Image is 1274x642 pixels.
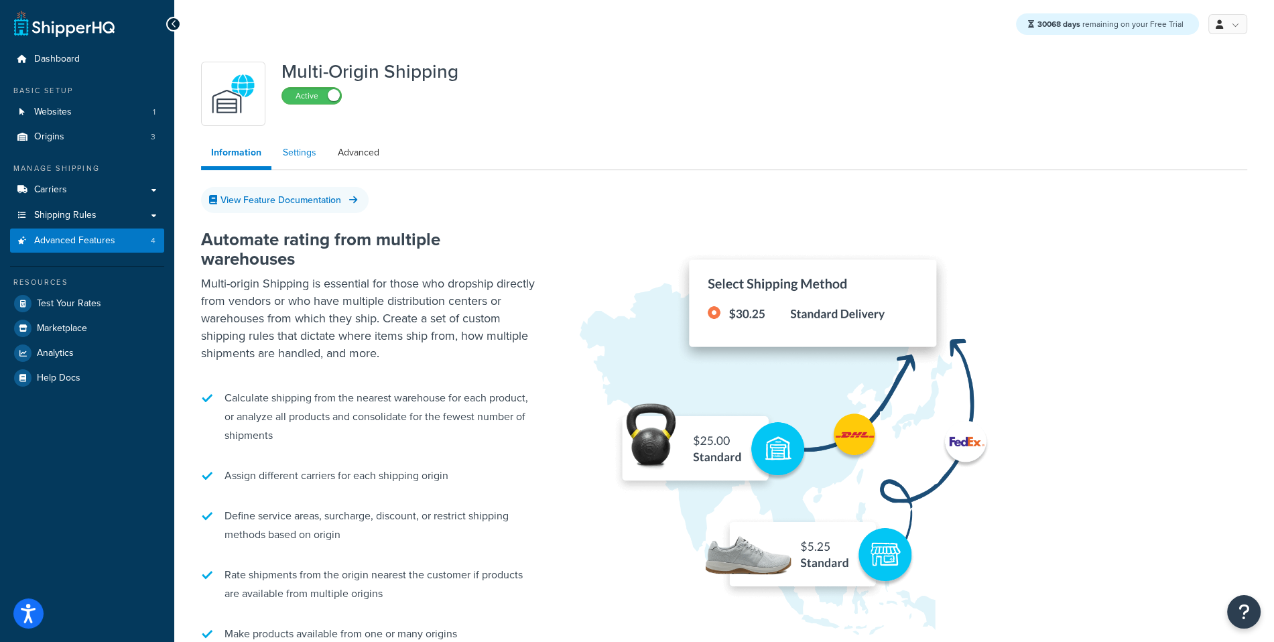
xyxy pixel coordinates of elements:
[1227,595,1261,629] button: Open Resource Center
[10,163,164,174] div: Manage Shipping
[10,292,164,316] a: Test Your Rates
[273,139,326,166] a: Settings
[281,62,458,82] h1: Multi-Origin Shipping
[201,275,536,362] p: Multi-origin Shipping is essential for those who dropship directly from vendors or who have multi...
[10,47,164,72] a: Dashboard
[34,235,115,247] span: Advanced Features
[10,100,164,125] a: Websites1
[37,323,87,334] span: Marketplace
[153,107,155,118] span: 1
[37,298,101,310] span: Test Your Rates
[10,100,164,125] li: Websites
[10,277,164,288] div: Resources
[201,187,369,213] a: View Feature Documentation
[10,229,164,253] a: Advanced Features4
[10,85,164,97] div: Basic Setup
[151,131,155,143] span: 3
[34,131,64,143] span: Origins
[151,235,155,247] span: 4
[328,139,389,166] a: Advanced
[34,210,97,221] span: Shipping Rules
[201,500,536,551] li: Define service areas, surcharge, discount, or restrict shipping methods based on origin
[34,54,80,65] span: Dashboard
[34,184,67,196] span: Carriers
[201,139,271,170] a: Information
[201,382,536,452] li: Calculate shipping from the nearest warehouse for each product, or analyze all products and conso...
[201,559,536,610] li: Rate shipments from the origin nearest the customer if products are available from multiple origins
[201,230,536,268] h2: Automate rating from multiple warehouses
[10,366,164,390] a: Help Docs
[10,125,164,149] a: Origins3
[1037,18,1184,30] span: remaining on your Free Trial
[10,341,164,365] a: Analytics
[1037,18,1080,30] strong: 30068 days
[10,125,164,149] li: Origins
[37,348,74,359] span: Analytics
[10,203,164,228] a: Shipping Rules
[210,70,257,117] img: WatD5o0RtDAAAAAElFTkSuQmCC
[201,460,536,492] li: Assign different carriers for each shipping origin
[282,88,341,104] label: Active
[10,229,164,253] li: Advanced Features
[10,178,164,202] a: Carriers
[37,373,80,384] span: Help Docs
[10,316,164,340] a: Marketplace
[34,107,72,118] span: Websites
